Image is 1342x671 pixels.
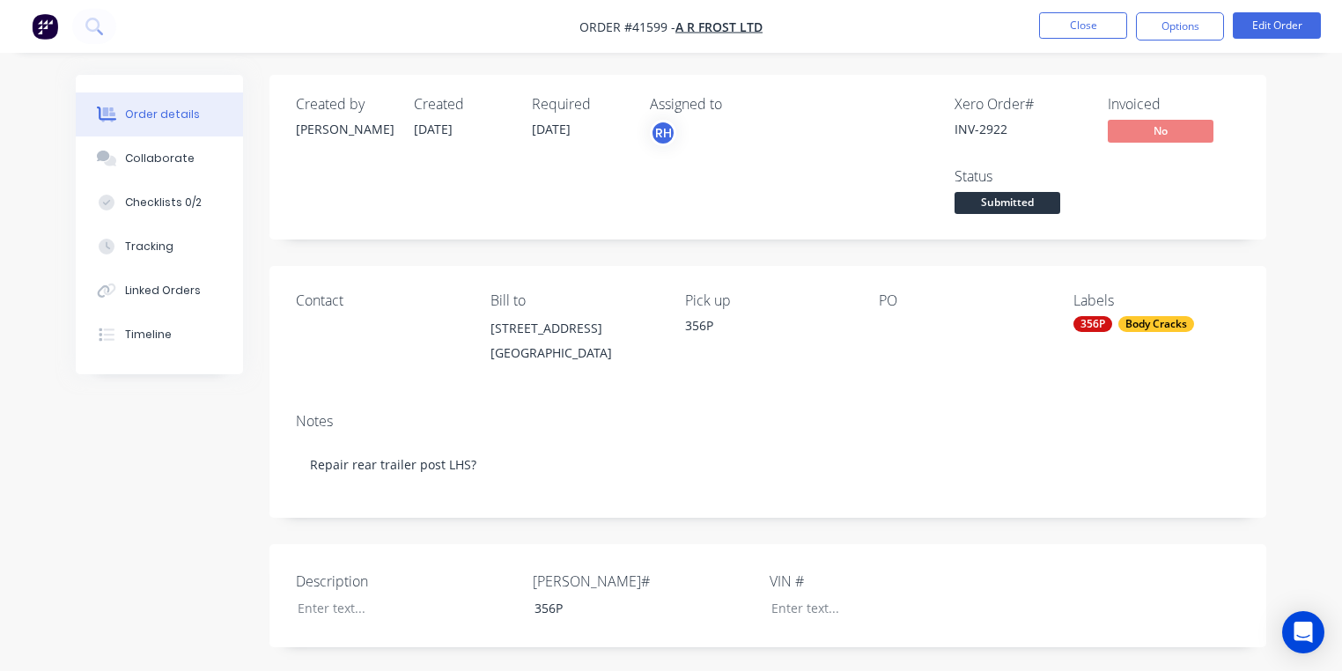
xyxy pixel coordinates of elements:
img: Factory [32,13,58,40]
button: Edit Order [1233,12,1321,39]
div: Status [955,168,1087,185]
div: Order details [125,107,200,122]
span: No [1108,120,1213,142]
div: Required [532,96,629,113]
button: Submitted [955,192,1060,218]
div: Checklists 0/2 [125,195,202,210]
div: [GEOGRAPHIC_DATA] [490,341,657,365]
div: Notes [296,413,1240,430]
div: [STREET_ADDRESS] [490,316,657,341]
label: VIN # [770,571,990,592]
div: PO [879,292,1045,309]
button: Collaborate [76,136,243,181]
div: 356P [685,316,852,335]
span: [DATE] [532,121,571,137]
div: 356P [1073,316,1112,332]
button: Timeline [76,313,243,357]
button: Close [1039,12,1127,39]
div: Collaborate [125,151,195,166]
button: Order details [76,92,243,136]
div: Timeline [125,327,172,343]
button: Linked Orders [76,269,243,313]
div: Xero Order # [955,96,1087,113]
button: RH [650,120,676,146]
div: Linked Orders [125,283,201,299]
div: Pick up [685,292,852,309]
a: A R Frost LTD [675,18,763,35]
div: Assigned to [650,96,826,113]
label: Description [296,571,516,592]
div: Open Intercom Messenger [1282,611,1324,653]
div: Labels [1073,292,1240,309]
div: Repair rear trailer post LHS? [296,438,1240,491]
div: 356P [520,595,741,621]
div: Invoiced [1108,96,1240,113]
div: Created [414,96,511,113]
div: Contact [296,292,462,309]
button: Options [1136,12,1224,41]
span: [DATE] [414,121,453,137]
div: INV-2922 [955,120,1087,138]
div: Body Cracks [1118,316,1194,332]
button: Tracking [76,225,243,269]
div: Bill to [490,292,657,309]
span: Submitted [955,192,1060,214]
div: [PERSON_NAME] [296,120,393,138]
div: [STREET_ADDRESS][GEOGRAPHIC_DATA] [490,316,657,372]
label: [PERSON_NAME]# [533,571,753,592]
button: Checklists 0/2 [76,181,243,225]
span: Order #41599 - [579,18,675,35]
div: Created by [296,96,393,113]
div: Tracking [125,239,173,254]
